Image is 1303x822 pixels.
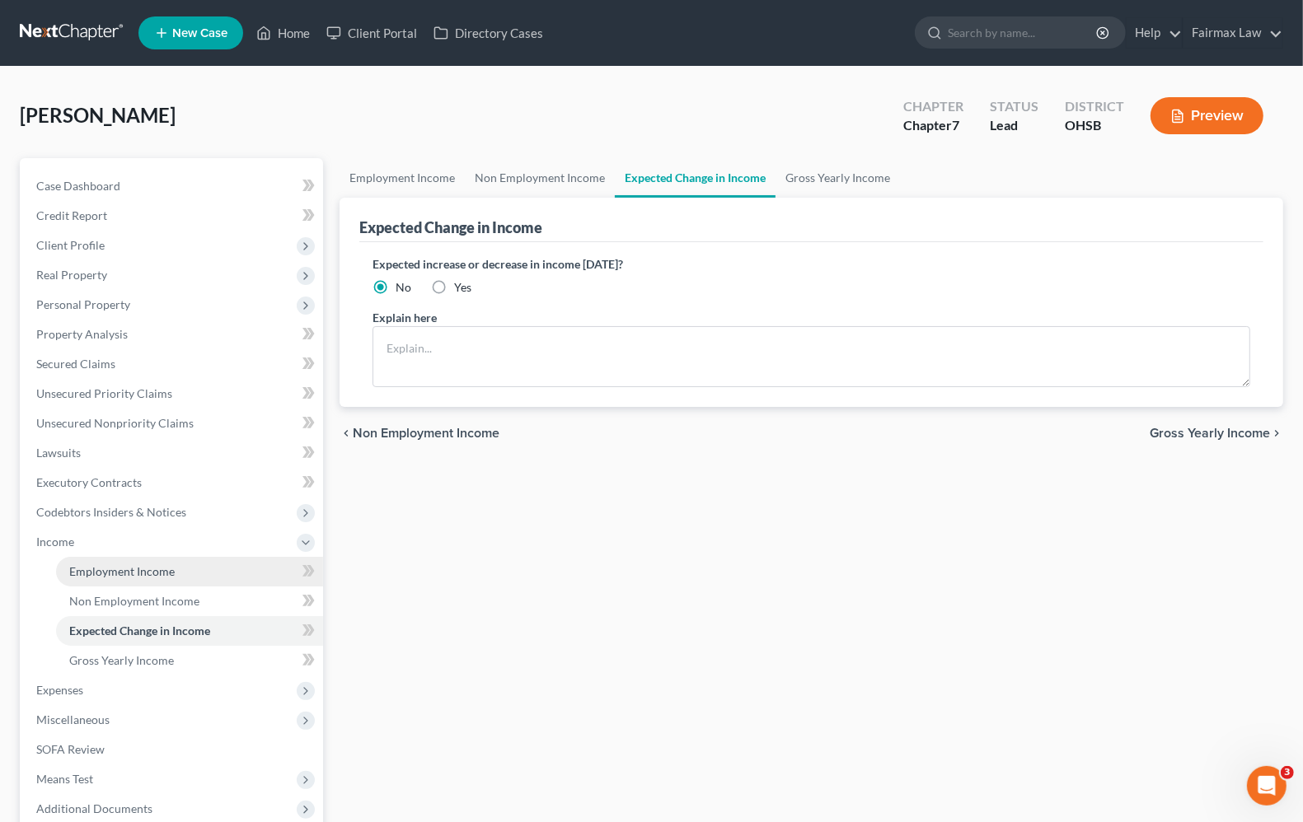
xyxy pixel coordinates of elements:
span: Lawsuits [36,446,81,460]
a: Employment Income [56,557,323,586]
span: Unsecured Nonpriority Claims [36,416,194,430]
div: Chapter [903,116,963,135]
a: Case Dashboard [23,171,323,201]
a: Fairmax Law [1183,18,1282,48]
a: Property Analysis [23,320,323,349]
span: No [396,280,411,294]
a: Expected Change in Income [615,158,776,198]
span: New Case [172,27,227,40]
span: Gross Yearly Income [1150,427,1270,440]
div: Lead [990,116,1038,135]
span: Client Profile [36,238,105,252]
a: SOFA Review [23,735,323,764]
span: Credit Report [36,208,107,222]
button: Gross Yearly Income chevron_right [1150,427,1283,440]
span: Miscellaneous [36,712,110,726]
span: Secured Claims [36,357,115,371]
a: Gross Yearly Income [56,646,323,675]
iframe: Intercom live chat [1247,766,1287,806]
span: Non Employment Income [69,594,199,608]
span: Employment Income [69,564,175,578]
a: Unsecured Nonpriority Claims [23,409,323,438]
span: Unsecured Priority Claims [36,386,172,400]
a: Credit Report [23,201,323,231]
a: Lawsuits [23,438,323,468]
a: Help [1127,18,1182,48]
label: Explain here [373,309,437,326]
span: Codebtors Insiders & Notices [36,505,186,519]
span: Non Employment Income [353,427,499,440]
a: Secured Claims [23,349,323,379]
div: Expected Change in Income [359,217,542,237]
a: Non Employment Income [465,158,615,198]
div: Status [990,97,1038,116]
span: Property Analysis [36,327,128,341]
div: OHSB [1065,116,1124,135]
span: 7 [952,117,959,133]
a: Non Employment Income [56,586,323,616]
span: Personal Property [36,297,130,311]
a: Unsecured Priority Claims [23,379,323,409]
span: 3 [1281,766,1294,779]
label: Expected increase or decrease in income [DATE]? [373,255,1250,273]
span: Additional Documents [36,801,152,815]
span: Expected Change in Income [69,624,210,638]
span: Executory Contracts [36,475,142,489]
a: Employment Income [340,158,465,198]
span: Income [36,535,74,549]
a: Expected Change in Income [56,616,323,646]
span: Means Test [36,772,93,786]
button: chevron_left Non Employment Income [340,427,499,440]
a: Gross Yearly Income [776,158,900,198]
a: Directory Cases [425,18,551,48]
a: Executory Contracts [23,468,323,497]
span: [PERSON_NAME] [20,103,176,127]
span: Case Dashboard [36,179,120,193]
span: Expenses [36,683,83,697]
span: Real Property [36,268,107,282]
button: Preview [1151,97,1263,134]
span: Gross Yearly Income [69,653,174,667]
span: SOFA Review [36,742,105,756]
span: Yes [454,280,471,294]
a: Home [248,18,318,48]
div: District [1065,97,1124,116]
i: chevron_right [1270,427,1283,440]
a: Client Portal [318,18,425,48]
div: Chapter [903,97,963,116]
i: chevron_left [340,427,353,440]
input: Search by name... [948,17,1099,48]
